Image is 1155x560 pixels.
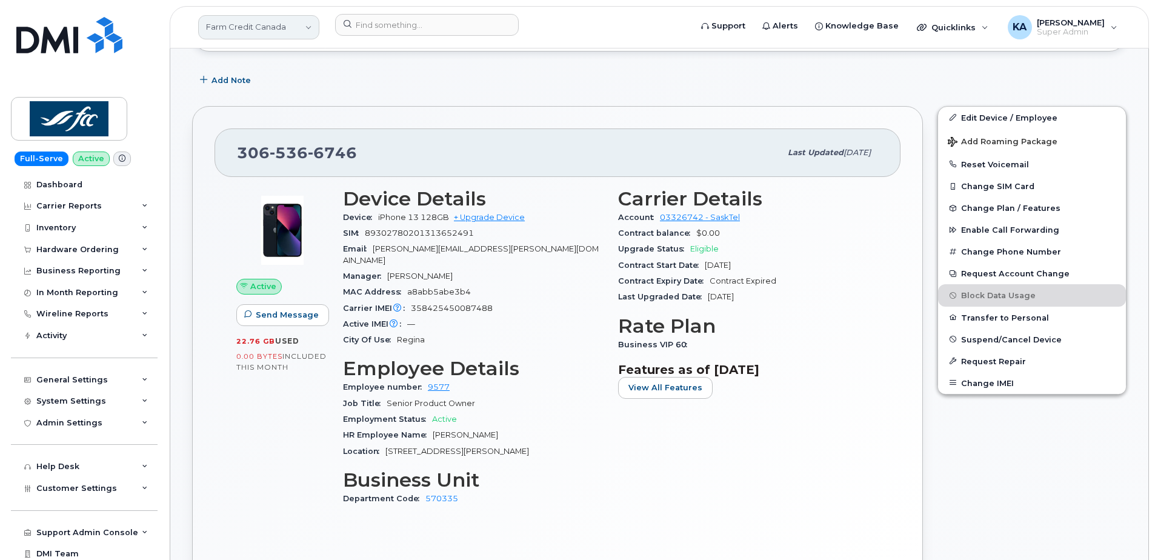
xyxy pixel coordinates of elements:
[343,430,433,439] span: HR Employee Name
[407,319,415,328] span: —
[237,144,357,162] span: 306
[343,188,604,210] h3: Device Details
[236,337,275,345] span: 22.76 GB
[378,213,449,222] span: iPhone 13 128GB
[236,304,329,326] button: Send Message
[275,336,299,345] span: used
[693,14,754,38] a: Support
[343,494,425,503] span: Department Code
[1037,18,1105,27] span: [PERSON_NAME]
[618,377,713,399] button: View All Features
[938,284,1126,306] button: Block Data Usage
[387,399,475,408] span: Senior Product Owner
[343,287,407,296] span: MAC Address
[618,276,710,285] span: Contract Expiry Date
[908,15,997,39] div: Quicklinks
[432,415,457,424] span: Active
[961,204,1060,213] span: Change Plan / Features
[211,75,251,86] span: Add Note
[236,352,327,372] span: included this month
[198,15,319,39] a: Farm Credit Canada
[343,399,387,408] span: Job Title
[938,372,1126,394] button: Change IMEI
[343,447,385,456] span: Location
[246,194,319,267] img: image20231002-4137094-11ngalm.jpeg
[825,20,899,32] span: Knowledge Base
[192,70,261,92] button: Add Note
[343,228,365,238] span: SIM
[844,148,871,157] span: [DATE]
[773,20,798,32] span: Alerts
[256,309,319,321] span: Send Message
[387,272,453,281] span: [PERSON_NAME]
[938,197,1126,219] button: Change Plan / Features
[618,315,879,337] h3: Rate Plan
[270,144,308,162] span: 536
[618,188,879,210] h3: Carrier Details
[628,382,702,393] span: View All Features
[454,213,525,222] a: + Upgrade Device
[696,228,720,238] span: $0.00
[961,225,1059,235] span: Enable Call Forwarding
[411,304,493,313] span: 358425450087488
[618,213,660,222] span: Account
[938,153,1126,175] button: Reset Voicemail
[938,175,1126,197] button: Change SIM Card
[711,20,745,32] span: Support
[948,137,1057,148] span: Add Roaming Package
[425,494,458,503] a: 570335
[938,128,1126,153] button: Add Roaming Package
[938,307,1126,328] button: Transfer to Personal
[788,148,844,157] span: Last updated
[938,219,1126,241] button: Enable Call Forwarding
[618,244,690,253] span: Upgrade Status
[618,362,879,377] h3: Features as of [DATE]
[660,213,740,222] a: 03326742 - SaskTel
[343,319,407,328] span: Active IMEI
[397,335,425,344] span: Regina
[1013,20,1027,35] span: KA
[999,15,1126,39] div: Karla Adams
[807,14,907,38] a: Knowledge Base
[931,22,976,32] span: Quicklinks
[618,261,705,270] span: Contract Start Date
[343,244,373,253] span: Email
[343,304,411,313] span: Carrier IMEI
[343,382,428,392] span: Employee number
[938,328,1126,350] button: Suspend/Cancel Device
[708,292,734,301] span: [DATE]
[308,144,357,162] span: 6746
[705,261,731,270] span: [DATE]
[1102,507,1146,551] iframe: Messenger Launcher
[710,276,776,285] span: Contract Expired
[385,447,529,456] span: [STREET_ADDRESS][PERSON_NAME]
[1037,27,1105,37] span: Super Admin
[250,281,276,292] span: Active
[433,430,498,439] span: [PERSON_NAME]
[343,415,432,424] span: Employment Status
[938,241,1126,262] button: Change Phone Number
[961,335,1062,344] span: Suspend/Cancel Device
[407,287,471,296] span: a8abb5abe3b4
[365,228,474,238] span: 89302780201313652491
[618,340,693,349] span: Business VIP 60
[754,14,807,38] a: Alerts
[343,244,599,264] span: [PERSON_NAME][EMAIL_ADDRESS][PERSON_NAME][DOMAIN_NAME]
[938,350,1126,372] button: Request Repair
[618,228,696,238] span: Contract balance
[335,14,519,36] input: Find something...
[428,382,450,392] a: 9577
[618,292,708,301] span: Last Upgraded Date
[236,352,282,361] span: 0.00 Bytes
[938,107,1126,128] a: Edit Device / Employee
[343,469,604,491] h3: Business Unit
[343,335,397,344] span: City Of Use
[343,272,387,281] span: Manager
[938,262,1126,284] button: Request Account Change
[690,244,719,253] span: Eligible
[343,213,378,222] span: Device
[343,358,604,379] h3: Employee Details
